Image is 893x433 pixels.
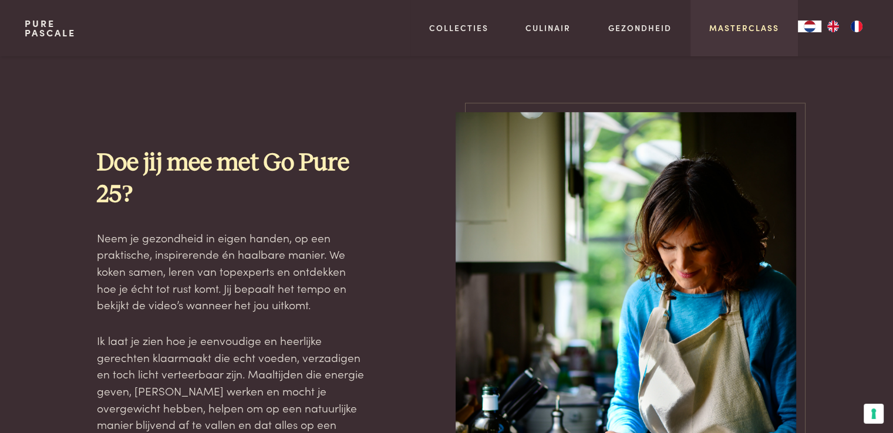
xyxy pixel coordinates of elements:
[845,21,868,32] a: FR
[864,404,884,424] button: Uw voorkeuren voor toestemming voor trackingtechnologieën
[97,151,349,207] strong: Doe jij mee met Go Pure 25?
[97,229,366,313] p: Neem je gezondheid in eigen handen, op een praktische, inspirerende én haalbare manier. We koken ...
[608,22,672,34] a: Gezondheid
[25,19,76,38] a: PurePascale
[429,22,488,34] a: Collecties
[821,21,868,32] ul: Language list
[525,22,571,34] a: Culinair
[798,21,821,32] div: Language
[709,22,779,34] a: Masterclass
[798,21,821,32] a: NL
[798,21,868,32] aside: Language selected: Nederlands
[821,21,845,32] a: EN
